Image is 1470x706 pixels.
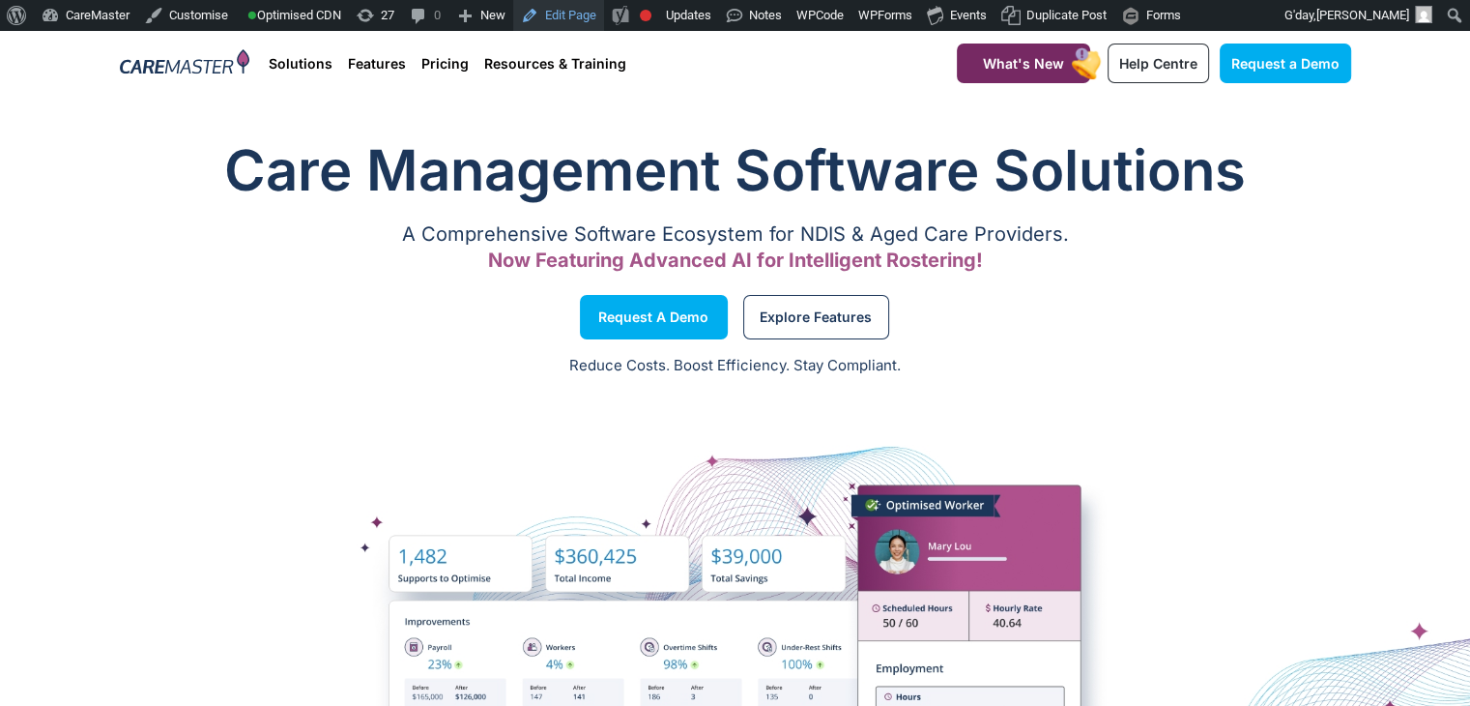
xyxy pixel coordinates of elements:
p: A Comprehensive Software Ecosystem for NDIS & Aged Care Providers. [120,228,1351,241]
a: Request a Demo [580,295,728,339]
span: Request a Demo [1231,55,1340,72]
a: Resources & Training [484,31,626,96]
span: [PERSON_NAME] [1316,8,1409,22]
a: Features [348,31,406,96]
a: Explore Features [743,295,889,339]
a: What's New [957,44,1090,83]
a: Request a Demo [1220,44,1351,83]
span: Request a Demo [598,312,708,322]
span: Help Centre [1119,55,1197,72]
span: What's New [983,55,1064,72]
a: Solutions [269,31,332,96]
img: CareMaster Logo [120,49,250,78]
a: Pricing [421,31,469,96]
span: Explore Features [760,312,872,322]
h1: Care Management Software Solutions [120,132,1351,209]
p: Reduce Costs. Boost Efficiency. Stay Compliant. [12,355,1458,377]
nav: Menu [269,31,908,96]
div: Focus keyphrase not set [640,10,651,21]
span: Now Featuring Advanced AI for Intelligent Rostering! [488,249,983,272]
a: Help Centre [1108,44,1209,83]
